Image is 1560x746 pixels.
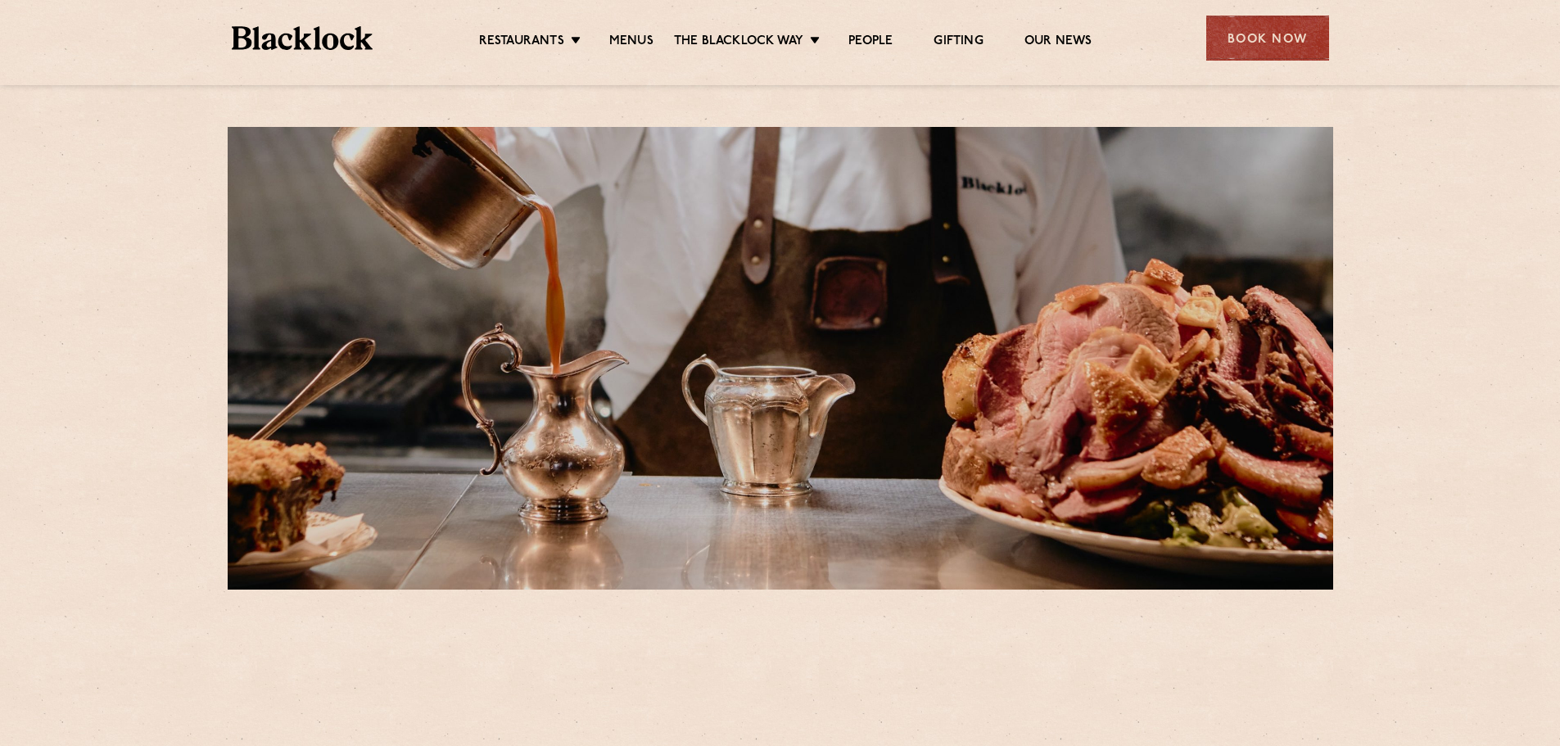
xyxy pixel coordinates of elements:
a: Our News [1024,34,1092,52]
a: The Blacklock Way [674,34,803,52]
a: Menus [609,34,653,52]
img: BL_Textured_Logo-footer-cropped.svg [232,26,373,50]
a: Restaurants [479,34,564,52]
a: Gifting [934,34,983,52]
div: Book Now [1206,16,1329,61]
a: People [848,34,893,52]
